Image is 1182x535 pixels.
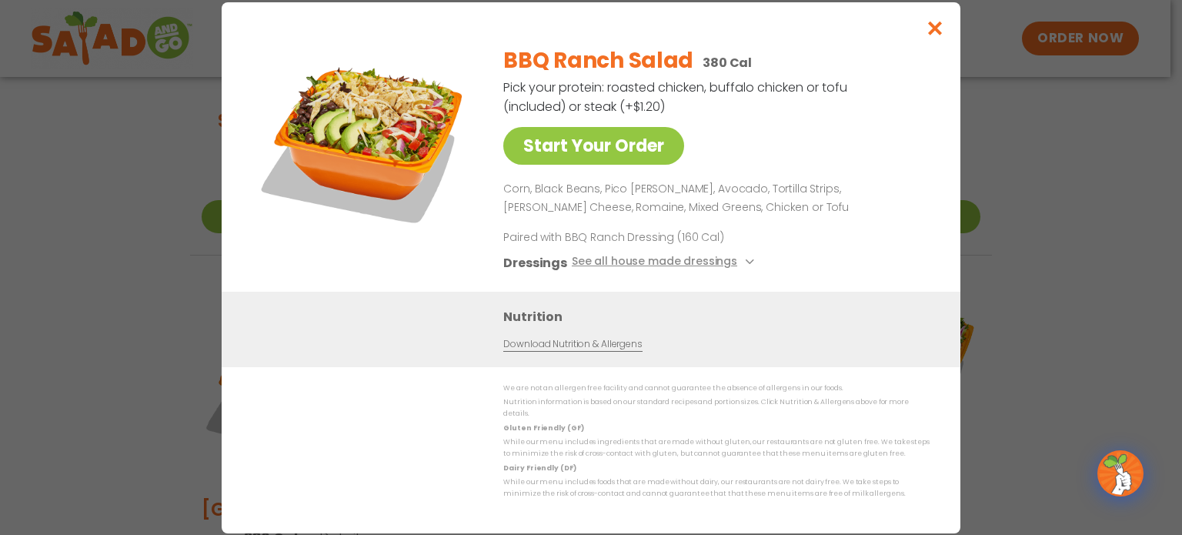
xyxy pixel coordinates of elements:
p: Paired with BBQ Ranch Dressing (160 Cal) [503,229,788,245]
img: wpChatIcon [1099,452,1142,495]
p: Corn, Black Beans, Pico [PERSON_NAME], Avocado, Tortilla Strips, [PERSON_NAME] Cheese, Romaine, M... [503,180,923,217]
p: Pick your protein: roasted chicken, buffalo chicken or tofu (included) or steak (+$1.20) [503,78,850,116]
p: 380 Cal [703,53,752,72]
p: While our menu includes foods that are made without dairy, our restaurants are not dairy free. We... [503,476,930,500]
a: Download Nutrition & Allergens [503,336,642,351]
h3: Nutrition [503,306,937,326]
a: Start Your Order [503,127,684,165]
h3: Dressings [503,252,567,272]
img: Featured product photo for BBQ Ranch Salad [256,33,472,249]
p: While our menu includes ingredients that are made without gluten, our restaurants are not gluten ... [503,436,930,460]
h2: BBQ Ranch Salad [503,45,693,77]
p: Nutrition information is based on our standard recipes and portion sizes. Click Nutrition & Aller... [503,396,930,420]
strong: Dairy Friendly (DF) [503,463,576,472]
button: See all house made dressings [572,252,759,272]
p: We are not an allergen free facility and cannot guarantee the absence of allergens in our foods. [503,383,930,394]
button: Close modal [910,2,960,54]
strong: Gluten Friendly (GF) [503,423,583,432]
